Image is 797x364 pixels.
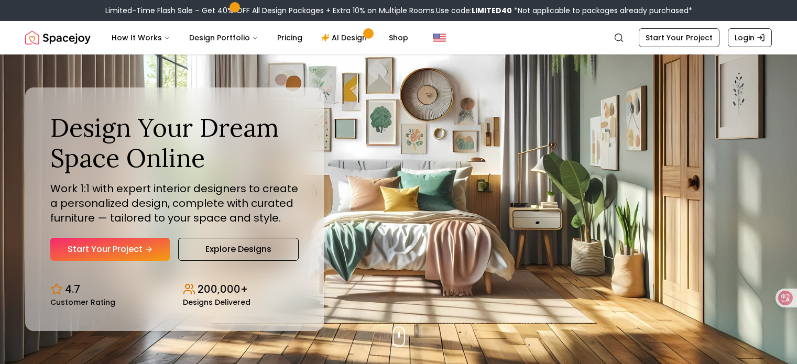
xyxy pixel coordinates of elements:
small: Designs Delivered [183,299,250,306]
p: Work 1:1 with expert interior designers to create a personalized design, complete with curated fu... [50,181,299,225]
span: Use code: [436,5,512,16]
a: Start Your Project [639,28,719,47]
a: AI Design [313,27,378,48]
a: Spacejoy [25,27,91,48]
div: Limited-Time Flash Sale – Get 40% OFF All Design Packages + Extra 10% on Multiple Rooms. [105,5,692,16]
a: Login [728,28,772,47]
a: Start Your Project [50,238,170,261]
nav: Main [103,27,417,48]
b: LIMITED40 [472,5,512,16]
a: Explore Designs [178,238,299,261]
h1: Design Your Dream Space Online [50,113,299,173]
button: How It Works [103,27,179,48]
nav: Global [25,21,772,54]
a: Shop [380,27,417,48]
img: United States [433,31,446,44]
p: 4.7 [65,282,80,296]
button: Design Portfolio [181,27,267,48]
small: Customer Rating [50,299,115,306]
a: Pricing [269,27,311,48]
p: 200,000+ [198,282,248,296]
img: Spacejoy Logo [25,27,91,48]
div: Design stats [50,273,299,306]
span: *Not applicable to packages already purchased* [512,5,692,16]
